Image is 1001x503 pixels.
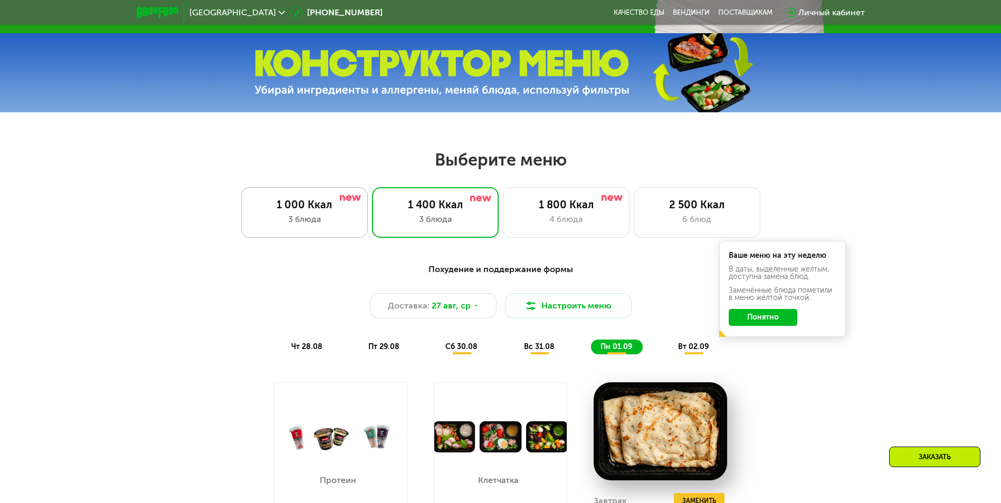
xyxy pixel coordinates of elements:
span: 27 авг, ср [432,299,471,312]
p: Клетчатка [475,476,521,485]
span: Доставка: [388,299,430,312]
span: сб 30.08 [445,342,478,351]
div: 4 блюда [514,213,618,226]
div: 1 000 Ккал [252,198,357,211]
span: пт 29.08 [368,342,399,351]
h2: Выберите меню [34,149,967,170]
span: вт 02.09 [678,342,709,351]
span: вс 31.08 [524,342,555,351]
div: 1 400 Ккал [383,198,488,211]
div: Заказать [889,447,980,467]
div: 6 блюд [645,213,749,226]
button: Понятно [729,309,797,326]
span: пн 01.09 [600,342,632,351]
div: 3 блюда [252,213,357,226]
div: Заменённые блюда пометили в меню жёлтой точкой. [729,287,836,302]
span: [GEOGRAPHIC_DATA] [189,8,276,17]
p: Протеин [315,476,361,485]
div: В даты, выделенные желтым, доступна замена блюд. [729,266,836,280]
a: Качество еды [614,8,664,17]
button: Настроить меню [505,293,632,318]
div: Похудение и поддержание формы [188,263,813,276]
span: чт 28.08 [291,342,322,351]
a: Вендинги [673,8,710,17]
a: [PHONE_NUMBER] [290,6,383,19]
div: 1 800 Ккал [514,198,618,211]
div: 3 блюда [383,213,488,226]
div: Личный кабинет [798,6,865,19]
div: поставщикам [718,8,773,17]
div: 2 500 Ккал [645,198,749,211]
div: Ваше меню на эту неделю [729,252,836,259]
